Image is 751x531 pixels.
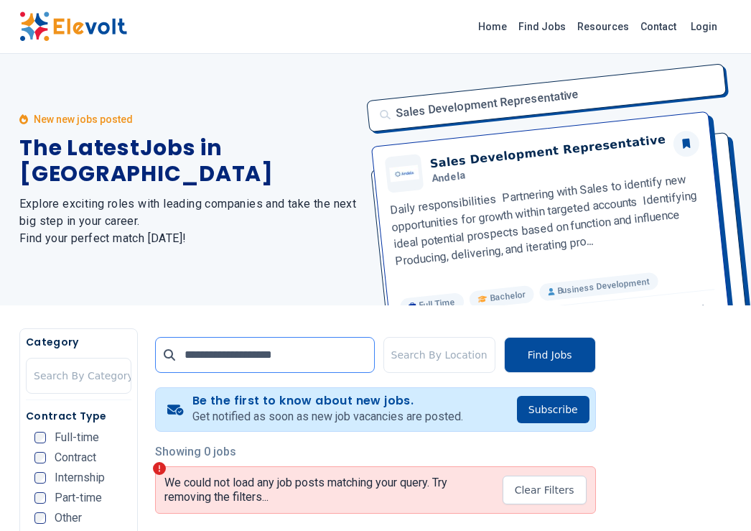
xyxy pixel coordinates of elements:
[19,135,358,187] h1: The Latest Jobs in [GEOGRAPHIC_DATA]
[192,408,463,425] p: Get notified as soon as new job vacancies are posted.
[26,335,131,349] h5: Category
[34,512,46,524] input: Other
[55,472,105,484] span: Internship
[19,11,127,42] img: Elevolt
[155,443,595,461] p: Showing 0 jobs
[34,452,46,463] input: Contract
[503,476,587,504] button: Clear Filters
[679,462,751,531] iframe: Chat Widget
[164,476,490,504] p: We could not load any job posts matching your query. Try removing the filters...
[55,492,102,504] span: Part-time
[192,394,463,408] h4: Be the first to know about new jobs.
[19,195,358,247] h2: Explore exciting roles with leading companies and take the next big step in your career. Find you...
[635,15,682,38] a: Contact
[55,432,99,443] span: Full-time
[55,452,96,463] span: Contract
[34,472,46,484] input: Internship
[504,337,596,373] button: Find Jobs
[572,15,635,38] a: Resources
[682,12,726,41] a: Login
[34,112,133,126] p: New new jobs posted
[26,409,131,423] h5: Contract Type
[34,492,46,504] input: Part-time
[55,512,82,524] span: Other
[472,15,513,38] a: Home
[34,432,46,443] input: Full-time
[513,15,572,38] a: Find Jobs
[517,396,589,423] button: Subscribe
